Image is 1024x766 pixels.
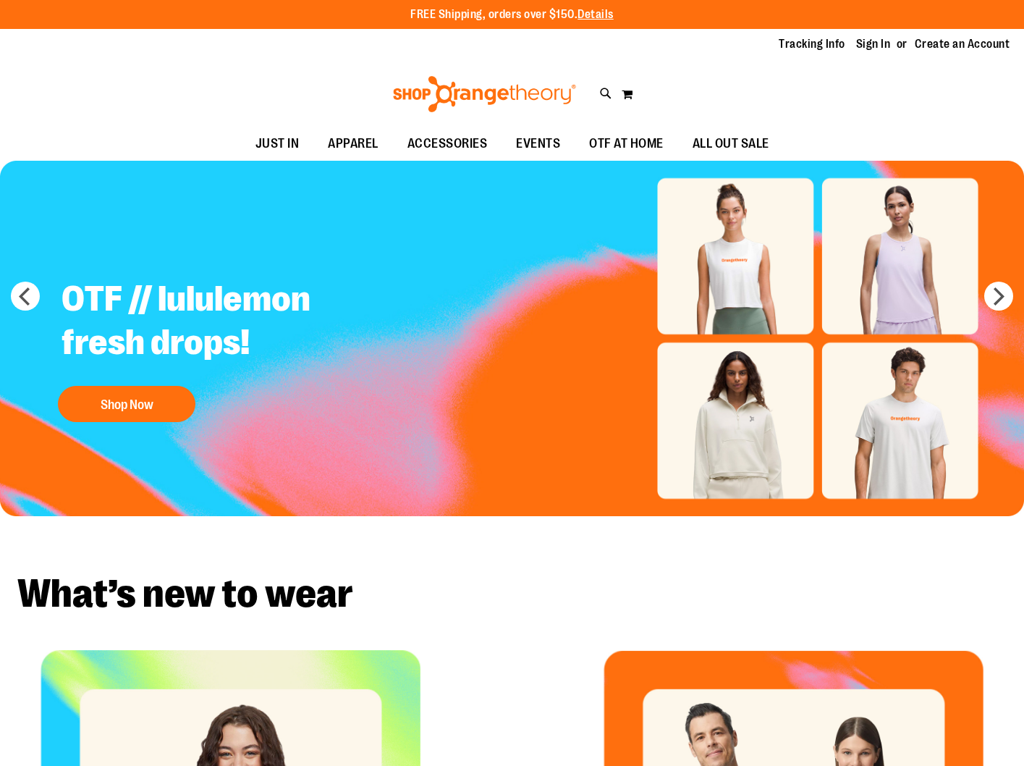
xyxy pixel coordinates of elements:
button: prev [11,282,40,311]
img: Shop Orangetheory [391,76,578,112]
button: next [984,282,1013,311]
a: Tracking Info [779,36,845,52]
span: ACCESSORIES [407,127,488,160]
button: Shop Now [58,386,195,422]
h2: OTF // lululemon fresh drops! [51,266,410,379]
span: JUST IN [255,127,300,160]
span: APPAREL [328,127,378,160]
a: Details [577,8,614,21]
p: FREE Shipping, orders over $150. [410,7,614,23]
a: Sign In [856,36,891,52]
span: EVENTS [516,127,560,160]
a: Create an Account [915,36,1010,52]
span: OTF AT HOME [589,127,664,160]
a: OTF // lululemon fresh drops! Shop Now [51,266,410,429]
h2: What’s new to wear [17,574,1007,614]
span: ALL OUT SALE [693,127,769,160]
